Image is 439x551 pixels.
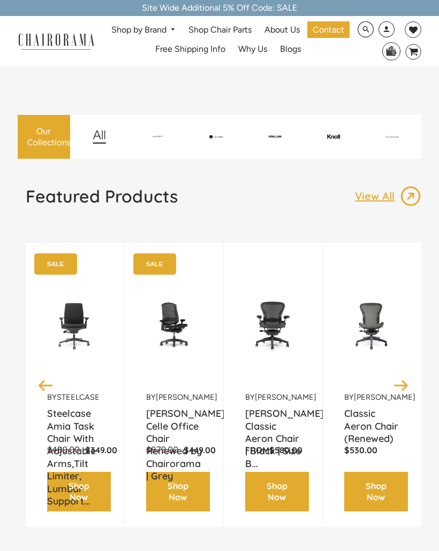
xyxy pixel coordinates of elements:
a: Our Collections [18,115,70,159]
img: Amia Chair by chairorama.com [47,259,103,392]
img: image_13.png [400,185,421,207]
span: Contact [313,25,344,36]
img: Herman Miller Classic Aeron Chair | Black | Size B (Renewed) - chairorama [245,259,301,392]
span: $580.00 [269,445,302,455]
text: SALE [47,260,64,267]
a: Shop Now [47,472,111,511]
p: by [245,392,301,402]
span: Free Shipping Info [155,44,225,55]
img: image_10_1.png [305,134,362,139]
p: by [146,392,202,402]
a: [PERSON_NAME] Celle Office Chair Renewed by Chairorama | Grey [146,407,202,434]
a: Classic Aeron Chair (Renewed) - chairorama Classic Aeron Chair (Renewed) - chairorama [344,259,400,392]
span: $449.00 [184,445,216,455]
a: Steelcase Amia Task Chair With Adjustable Arms,Tilt Limiter, Lumbar Support... [47,407,103,434]
button: Previous [36,376,55,394]
a: [PERSON_NAME] [156,392,217,402]
span: $530.00 [344,445,377,455]
img: WhatsApp_Image_2024-07-12_at_16.23.01.webp [383,43,399,59]
nav: DesktopNavigation [104,21,351,61]
a: About Us [259,21,305,38]
img: Classic Aeron Chair (Renewed) - chairorama [344,259,400,392]
a: Classic Aeron Chair (Renewed) [344,407,400,434]
a: [PERSON_NAME] Classic Aeron Chair | Black | Size B... [245,407,301,434]
p: View All [355,189,400,203]
a: Amia Chair by chairorama.com Renewed Amia Chair chairorama.com [47,259,103,392]
img: image_12.png [71,130,128,144]
a: Free Shipping Info [150,41,231,58]
img: image_11.png [364,136,421,138]
img: image_7_14f0750b-d084-457f-979a-a1ab9f6582c4.png [130,134,186,139]
text: SALE [146,260,163,267]
a: Shop Now [146,472,210,511]
a: Herman Miller Classic Aeron Chair | Black | Size B (Renewed) - chairorama Herman Miller Classic A... [245,259,301,392]
p: From [245,445,301,456]
a: Shop by Brand [106,22,181,38]
a: Herman Miller Celle Office Chair Renewed by Chairorama | Grey - chairorama Herman Miller Celle Of... [146,259,202,392]
a: View All [355,185,421,207]
a: Featured Products [26,185,178,215]
span: Blogs [280,44,301,55]
p: by [47,392,103,402]
img: PHOTO-2024-07-09-00-53-10-removebg-preview.png [247,135,304,138]
span: $349.00 [85,445,117,455]
p: by [344,392,400,402]
a: [PERSON_NAME] [255,392,316,402]
a: Shop Chair Parts [183,21,257,38]
span: Why Us [238,44,267,55]
img: chairorama [13,32,100,50]
button: Next [392,376,411,394]
a: Shop Now [344,472,408,511]
img: image_8_173eb7e0-7579-41b4-bc8e-4ba0b8ba93e8.png [188,135,245,139]
img: Herman Miller Celle Office Chair Renewed by Chairorama | Grey - chairorama [146,259,202,392]
span: $489.00 [47,445,80,455]
a: Blogs [275,41,306,58]
a: Contact [307,21,350,38]
span: $879.00 [146,445,178,455]
a: Why Us [233,41,273,58]
h1: Featured Products [26,185,178,207]
span: About Us [264,25,300,36]
span: Shop Chair Parts [188,25,252,36]
a: [PERSON_NAME] [354,392,415,402]
a: Steelcase [57,392,100,402]
a: Shop Now [245,472,309,511]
